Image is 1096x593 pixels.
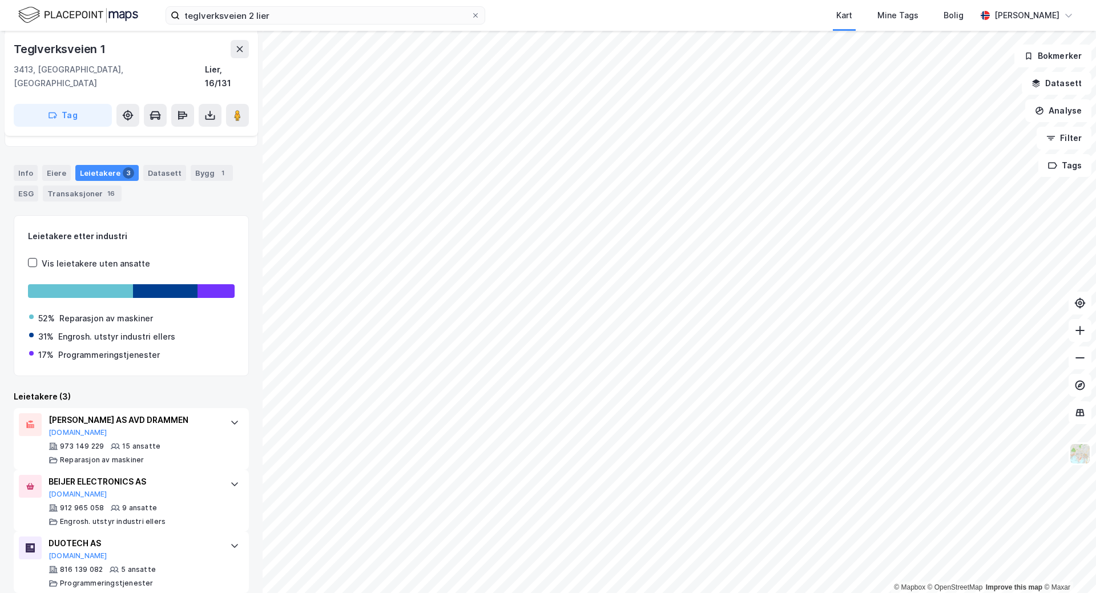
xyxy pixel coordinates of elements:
div: 52% [38,312,55,325]
div: 17% [38,348,54,362]
button: [DOMAIN_NAME] [49,551,107,560]
div: Programmeringstjenester [58,348,160,362]
div: [PERSON_NAME] [994,9,1059,22]
div: Programmeringstjenester [60,579,154,588]
div: Datasett [143,165,186,181]
div: Lier, 16/131 [205,63,249,90]
div: 973 149 229 [60,442,104,451]
div: Engrosh. utstyr industri ellers [58,330,175,344]
button: Analyse [1025,99,1091,122]
img: logo.f888ab2527a4732fd821a326f86c7f29.svg [18,5,138,25]
a: Improve this map [986,583,1042,591]
button: Datasett [1022,72,1091,95]
div: Mine Tags [877,9,918,22]
div: ESG [14,185,38,201]
div: Bygg [191,165,233,181]
div: DUOTECH AS [49,536,219,550]
div: Engrosh. utstyr industri ellers [60,517,166,526]
div: 5 ansatte [121,565,156,574]
iframe: Chat Widget [1039,538,1096,593]
div: Reparasjon av maskiner [60,455,144,465]
div: 912 965 058 [60,503,104,513]
div: 15 ansatte [122,442,160,451]
button: [DOMAIN_NAME] [49,490,107,499]
div: Eiere [42,165,71,181]
div: 1 [217,167,228,179]
div: Leietakere (3) [14,390,249,404]
input: Søk på adresse, matrikkel, gårdeiere, leietakere eller personer [180,7,471,24]
div: Leietakere etter industri [28,229,235,243]
div: Info [14,165,38,181]
a: OpenStreetMap [928,583,983,591]
div: [PERSON_NAME] AS AVD DRAMMEN [49,413,219,427]
a: Mapbox [894,583,925,591]
div: 816 139 082 [60,565,103,574]
div: 3413, [GEOGRAPHIC_DATA], [GEOGRAPHIC_DATA] [14,63,205,90]
button: Tags [1038,154,1091,177]
div: Vis leietakere uten ansatte [42,257,150,271]
div: Transaksjoner [43,185,122,201]
div: Leietakere [75,165,139,181]
div: Bolig [944,9,964,22]
div: 31% [38,330,54,344]
button: Tag [14,104,112,127]
button: Filter [1037,127,1091,150]
div: BEIJER ELECTRONICS AS [49,475,219,489]
div: 9 ansatte [122,503,157,513]
button: [DOMAIN_NAME] [49,428,107,437]
button: Bokmerker [1014,45,1091,67]
div: Reparasjon av maskiner [59,312,153,325]
img: Z [1069,443,1091,465]
div: Teglverksveien 1 [14,40,108,58]
div: 16 [105,188,117,199]
div: 3 [123,167,134,179]
div: Kart [836,9,852,22]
